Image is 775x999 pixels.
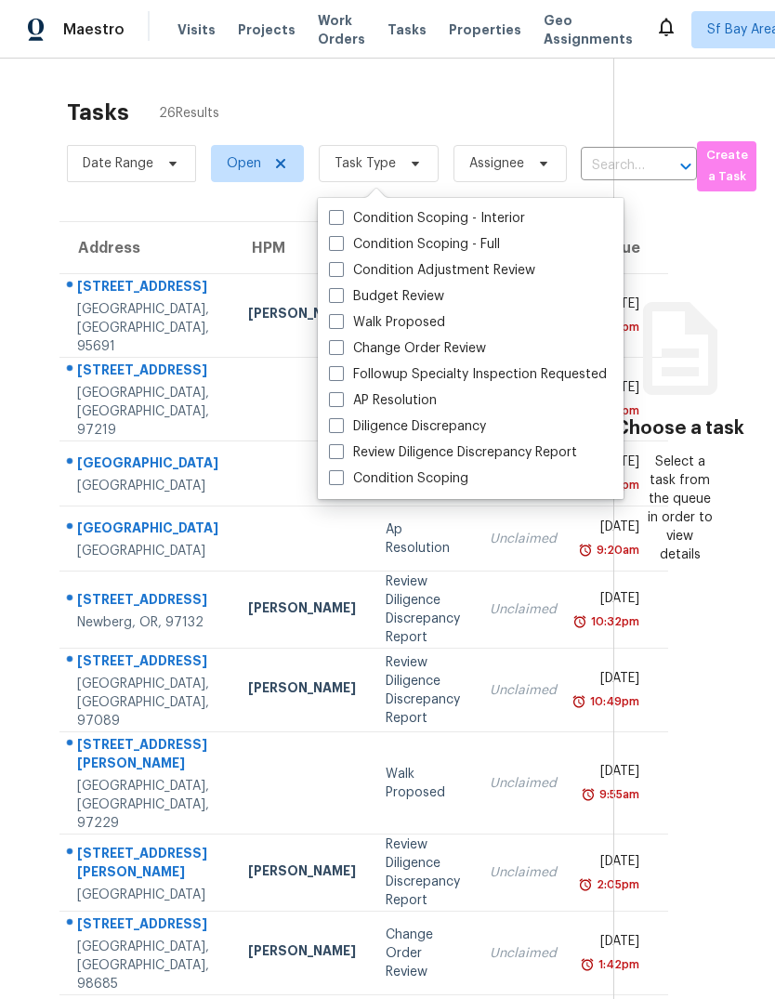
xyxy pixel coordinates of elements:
[386,765,460,802] div: Walk Proposed
[335,154,396,173] span: Task Type
[578,875,593,894] img: Overdue Alarm Icon
[77,590,218,613] div: [STREET_ADDRESS]
[329,417,486,436] label: Diligence Discrepancy
[387,23,427,36] span: Tasks
[490,944,557,963] div: Unclaimed
[77,361,218,384] div: [STREET_ADDRESS]
[248,678,356,702] div: [PERSON_NAME]
[248,941,356,965] div: [PERSON_NAME]
[697,141,756,191] button: Create a Task
[329,365,607,384] label: Followup Specialty Inspection Requested
[386,520,460,558] div: Ap Resolution
[586,692,639,711] div: 10:49pm
[77,477,218,495] div: [GEOGRAPHIC_DATA]
[59,222,233,274] th: Address
[580,955,595,974] img: Overdue Alarm Icon
[329,339,486,358] label: Change Order Review
[248,304,356,327] div: [PERSON_NAME]
[706,145,747,188] span: Create a Task
[329,313,445,332] label: Walk Proposed
[238,20,296,39] span: Projects
[248,861,356,885] div: [PERSON_NAME]
[490,681,557,700] div: Unclaimed
[386,653,460,728] div: Review Diligence Discrepancy Report
[596,785,639,804] div: 9:55am
[177,20,216,39] span: Visits
[469,154,524,173] span: Assignee
[77,651,218,675] div: [STREET_ADDRESS]
[572,612,587,631] img: Overdue Alarm Icon
[490,863,557,882] div: Unclaimed
[593,541,639,559] div: 9:20am
[77,300,218,356] div: [GEOGRAPHIC_DATA], [GEOGRAPHIC_DATA], 95691
[386,835,460,910] div: Review Diligence Discrepancy Report
[83,154,153,173] span: Date Range
[77,914,218,938] div: [STREET_ADDRESS]
[329,469,468,488] label: Condition Scoping
[571,692,586,711] img: Overdue Alarm Icon
[77,886,218,904] div: [GEOGRAPHIC_DATA]
[581,151,645,180] input: Search by address
[77,735,218,777] div: [STREET_ADDRESS][PERSON_NAME]
[648,453,713,564] div: Select a task from the queue in order to view details
[67,103,129,122] h2: Tasks
[586,852,639,875] div: [DATE]
[449,20,521,39] span: Properties
[227,154,261,173] span: Open
[581,785,596,804] img: Overdue Alarm Icon
[77,938,218,993] div: [GEOGRAPHIC_DATA], [GEOGRAPHIC_DATA], 98685
[615,419,744,438] h3: Choose a task
[490,774,557,793] div: Unclaimed
[77,519,218,542] div: [GEOGRAPHIC_DATA]
[77,542,218,560] div: [GEOGRAPHIC_DATA]
[233,222,371,274] th: HPM
[586,669,639,692] div: [DATE]
[673,153,699,179] button: Open
[77,675,218,730] div: [GEOGRAPHIC_DATA], [GEOGRAPHIC_DATA], 97089
[329,443,577,462] label: Review Diligence Discrepancy Report
[586,762,639,785] div: [DATE]
[63,20,125,39] span: Maestro
[544,11,633,48] span: Geo Assignments
[593,875,639,894] div: 2:05pm
[318,11,365,48] span: Work Orders
[77,777,218,833] div: [GEOGRAPHIC_DATA], [GEOGRAPHIC_DATA], 97229
[386,572,460,647] div: Review Diligence Discrepancy Report
[595,955,639,974] div: 1:42pm
[329,391,437,410] label: AP Resolution
[329,235,500,254] label: Condition Scoping - Full
[248,598,356,622] div: [PERSON_NAME]
[586,932,639,955] div: [DATE]
[77,277,218,300] div: [STREET_ADDRESS]
[159,104,219,123] span: 26 Results
[329,209,525,228] label: Condition Scoping - Interior
[329,287,444,306] label: Budget Review
[578,541,593,559] img: Overdue Alarm Icon
[77,453,218,477] div: [GEOGRAPHIC_DATA]
[490,530,557,548] div: Unclaimed
[77,613,218,632] div: Newberg, OR, 97132
[386,926,460,981] div: Change Order Review
[77,384,218,440] div: [GEOGRAPHIC_DATA], [GEOGRAPHIC_DATA], 97219
[586,518,639,541] div: [DATE]
[329,261,535,280] label: Condition Adjustment Review
[586,589,639,612] div: [DATE]
[587,612,639,631] div: 10:32pm
[77,844,218,886] div: [STREET_ADDRESS][PERSON_NAME]
[490,600,557,619] div: Unclaimed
